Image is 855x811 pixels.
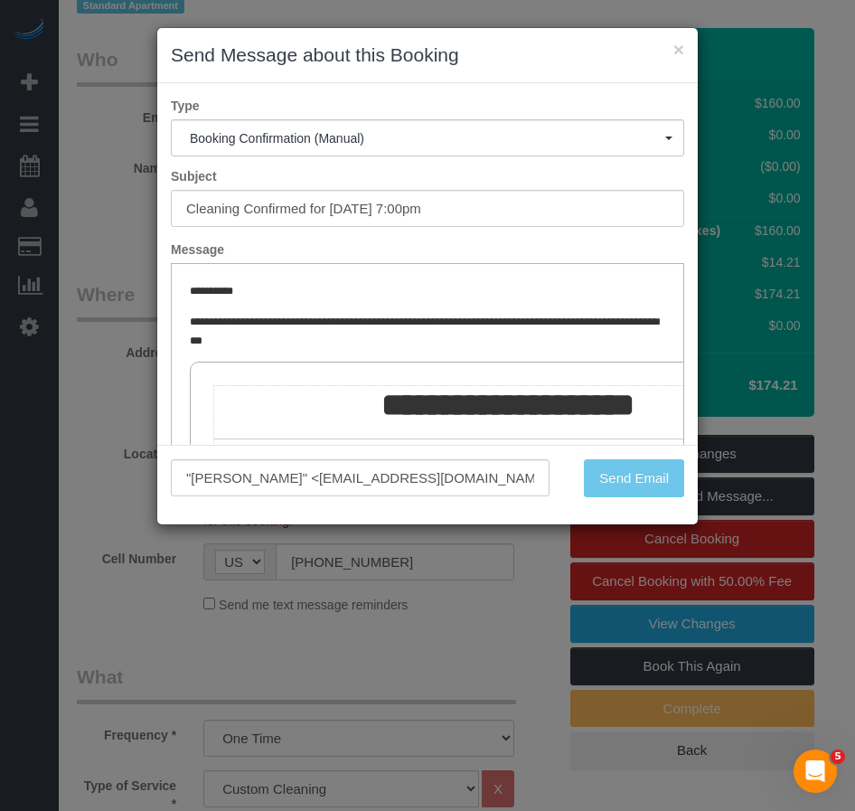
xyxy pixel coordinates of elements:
[171,119,684,156] button: Booking Confirmation (Manual)
[157,240,698,259] label: Message
[190,131,665,146] span: Booking Confirmation (Manual)
[794,750,837,793] iframe: Intercom live chat
[172,264,683,546] iframe: Rich Text Editor, editor1
[171,190,684,227] input: Subject
[673,40,684,59] button: ×
[171,42,684,69] h3: Send Message about this Booking
[831,750,845,764] span: 5
[157,167,698,185] label: Subject
[157,97,698,115] label: Type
